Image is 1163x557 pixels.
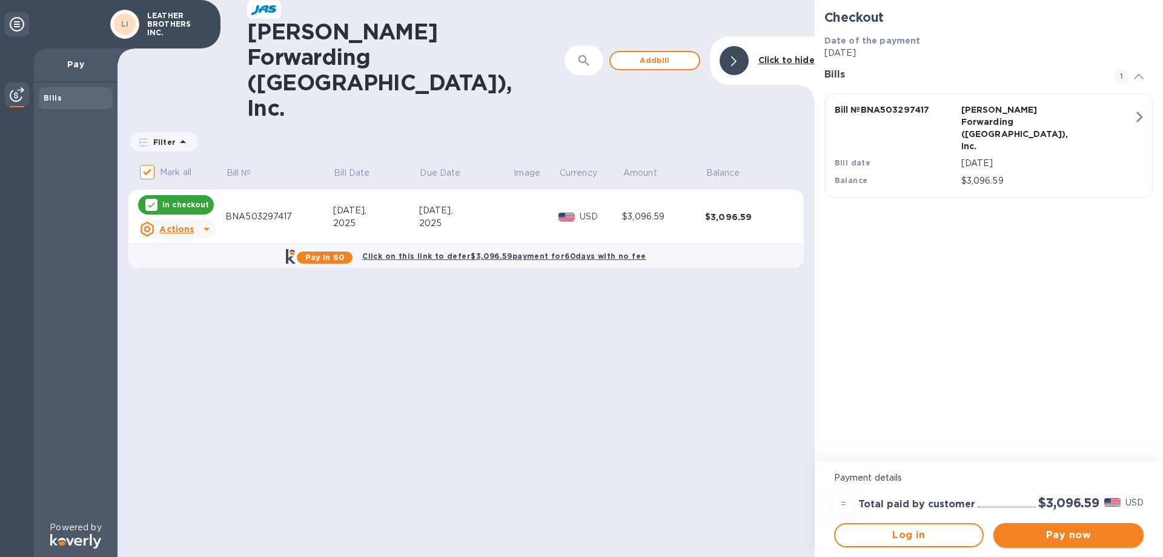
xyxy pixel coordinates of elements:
[333,217,419,230] div: 2025
[420,167,460,179] p: Due Date
[758,55,815,65] b: Click to hide
[1115,69,1129,84] span: 1
[44,93,62,102] b: Bills
[419,217,513,230] div: 2025
[334,167,385,179] span: Bill Date
[623,167,673,179] span: Amount
[1104,498,1121,507] img: USD
[623,167,657,179] p: Amount
[835,176,868,185] b: Balance
[834,472,1144,484] p: Payment details
[558,213,575,221] img: USD
[824,10,1153,25] h2: Checkout
[362,252,646,261] b: Click on this link to defer $3,096.59 payment for 60 days with no fee
[419,204,513,217] div: [DATE],
[334,167,369,179] p: Bill Date
[824,47,1153,59] p: [DATE]
[305,253,345,262] b: Pay in 60
[225,210,333,223] div: BNA503297417
[44,58,108,70] p: Pay
[247,19,532,121] h1: [PERSON_NAME] Forwarding ([GEOGRAPHIC_DATA]), Inc.
[514,167,540,179] p: Image
[824,93,1153,198] button: Bill №BNA503297417[PERSON_NAME] Forwarding ([GEOGRAPHIC_DATA]), Inc.Bill date[DATE]Balance$3,096.59
[620,53,689,68] span: Add bill
[560,167,597,179] p: Currency
[50,534,101,549] img: Logo
[961,175,1133,187] p: $3,096.59
[993,523,1144,547] button: Pay now
[148,137,176,147] p: Filter
[835,104,956,116] p: Bill № BNA503297417
[845,528,973,542] span: Log in
[609,51,700,70] button: Addbill
[160,166,191,179] p: Mark all
[961,157,1133,170] p: [DATE]
[580,210,622,223] p: USD
[834,523,984,547] button: Log in
[227,167,251,179] p: Bill №
[622,210,705,223] div: $3,096.59
[834,494,853,513] div: =
[227,167,267,179] span: Bill №
[50,521,101,534] p: Powered by
[1125,496,1144,509] p: USD
[162,199,209,210] p: In checkout
[961,104,1083,152] p: [PERSON_NAME] Forwarding ([GEOGRAPHIC_DATA]), Inc.
[705,211,788,223] div: $3,096.59
[835,158,871,167] b: Bill date
[121,19,129,28] b: LI
[1003,528,1134,542] span: Pay now
[147,12,208,37] p: LEATHER BROTHERS INC.
[1038,495,1099,510] h2: $3,096.59
[824,69,1100,81] h3: Bills
[420,167,476,179] span: Due Date
[858,499,975,510] h3: Total paid by customer
[824,36,921,45] b: Date of the payment
[706,167,740,179] p: Balance
[159,224,194,234] u: Actions
[706,167,756,179] span: Balance
[333,204,419,217] div: [DATE],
